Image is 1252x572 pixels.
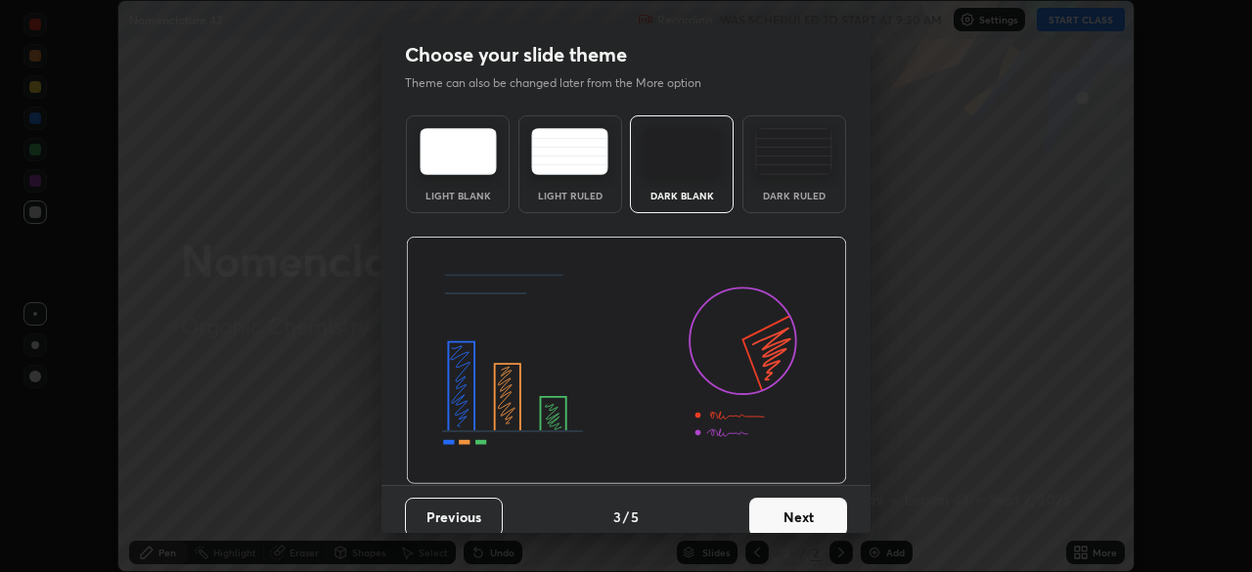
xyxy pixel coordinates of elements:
p: Theme can also be changed later from the More option [405,74,722,92]
button: Next [749,498,847,537]
img: lightTheme.e5ed3b09.svg [420,128,497,175]
img: darkTheme.f0cc69e5.svg [644,128,721,175]
h2: Choose your slide theme [405,42,627,67]
h4: 3 [613,506,621,527]
h4: / [623,506,629,527]
div: Dark Blank [643,191,721,200]
img: darkRuledTheme.de295e13.svg [755,128,832,175]
div: Light Ruled [531,191,609,200]
div: Light Blank [419,191,497,200]
div: Dark Ruled [755,191,833,200]
img: lightRuledTheme.5fabf969.svg [531,128,608,175]
h4: 5 [631,506,639,527]
button: Previous [405,498,503,537]
img: darkThemeBanner.d06ce4a2.svg [406,237,847,485]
